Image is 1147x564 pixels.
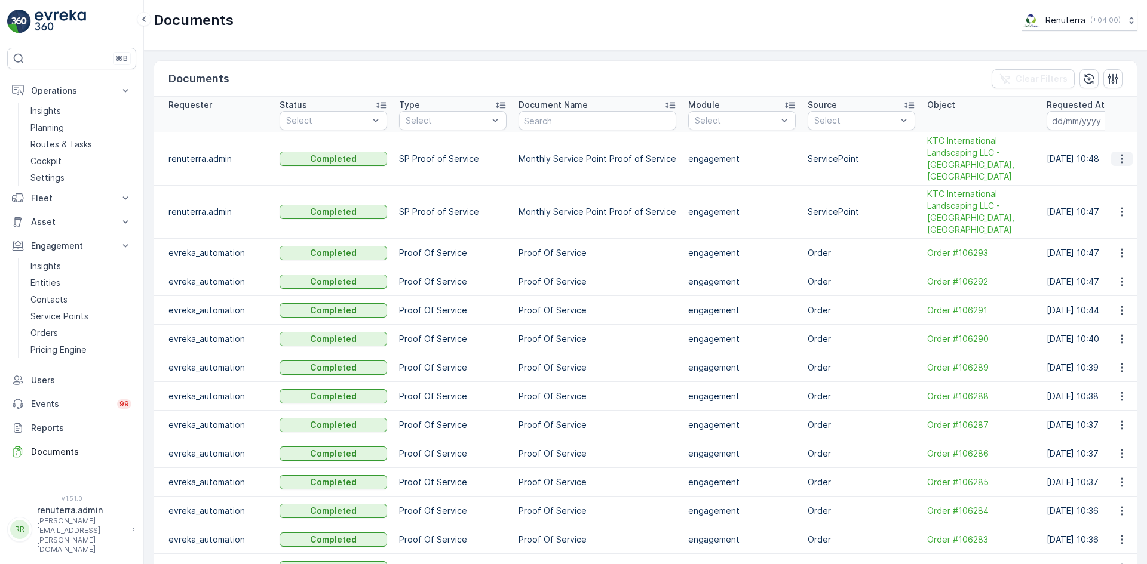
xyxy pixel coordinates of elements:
[808,448,915,460] p: Order
[688,153,796,165] p: engagement
[30,172,65,184] p: Settings
[399,505,507,517] p: Proof Of Service
[280,504,387,518] button: Completed
[26,308,136,325] a: Service Points
[310,153,357,165] p: Completed
[519,534,676,545] p: Proof Of Service
[927,333,1035,345] span: Order #106290
[7,504,136,554] button: RRrenuterra.admin[PERSON_NAME][EMAIL_ADDRESS][PERSON_NAME][DOMAIN_NAME]
[168,247,268,259] p: evreka_automation
[26,258,136,275] a: Insights
[286,115,369,127] p: Select
[310,333,357,345] p: Completed
[26,153,136,169] a: Cockpit
[7,368,136,392] a: Users
[688,505,796,517] p: engagement
[519,153,676,165] p: Monthly Service Point Proof of Service
[26,325,136,341] a: Orders
[688,304,796,316] p: engagement
[168,505,268,517] p: evreka_automation
[280,246,387,260] button: Completed
[808,362,915,374] p: Order
[10,520,29,539] div: RR
[280,475,387,489] button: Completed
[168,70,229,87] p: Documents
[168,153,268,165] p: renuterra.admin
[168,206,268,218] p: renuterra.admin
[927,476,1035,488] a: Order #106285
[168,99,212,111] p: Requester
[808,390,915,402] p: Order
[280,303,387,318] button: Completed
[7,440,136,464] a: Documents
[688,206,796,218] p: engagement
[280,532,387,547] button: Completed
[927,362,1035,374] a: Order #106289
[7,495,136,502] span: v 1.51.0
[280,360,387,375] button: Completed
[688,476,796,488] p: engagement
[116,54,128,63] p: ⌘B
[168,534,268,545] p: evreka_automation
[814,115,897,127] p: Select
[31,192,112,204] p: Fleet
[26,103,136,119] a: Insights
[399,304,507,316] p: Proof Of Service
[688,99,720,111] p: Module
[7,416,136,440] a: Reports
[399,362,507,374] p: Proof Of Service
[280,205,387,219] button: Completed
[7,210,136,234] button: Asset
[310,304,357,316] p: Completed
[7,392,136,416] a: Events99
[30,327,58,339] p: Orders
[1047,99,1105,111] p: Requested At
[30,294,68,306] p: Contacts
[26,136,136,153] a: Routes & Tasks
[30,138,92,150] p: Routes & Tasks
[168,419,268,431] p: evreka_automation
[26,275,136,291] a: Entities
[927,505,1035,517] a: Order #106284
[310,362,357,374] p: Completed
[310,390,357,402] p: Completed
[688,276,796,288] p: engagement
[808,206,915,218] p: ServicePoint
[280,389,387,403] button: Completed
[26,291,136,308] a: Contacts
[688,247,796,259] p: engagement
[31,446,131,458] p: Documents
[406,115,488,127] p: Select
[310,206,357,218] p: Completed
[168,333,268,345] p: evreka_automation
[927,304,1035,316] a: Order #106291
[168,276,268,288] p: evreka_automation
[519,304,676,316] p: Proof Of Service
[280,446,387,461] button: Completed
[927,247,1035,259] a: Order #106293
[695,115,777,127] p: Select
[168,390,268,402] p: evreka_automation
[688,362,796,374] p: engagement
[37,504,127,516] p: renuterra.admin
[168,476,268,488] p: evreka_automation
[26,119,136,136] a: Planning
[30,155,62,167] p: Cockpit
[399,206,507,218] p: SP Proof of Service
[927,99,955,111] p: Object
[808,247,915,259] p: Order
[7,186,136,210] button: Fleet
[688,390,796,402] p: engagement
[808,419,915,431] p: Order
[927,188,1035,236] span: KTC International Landscaping LLC - [GEOGRAPHIC_DATA], [GEOGRAPHIC_DATA]
[927,390,1035,402] a: Order #106288
[1022,14,1041,27] img: Screenshot_2024-07-26_at_13.33.01.png
[399,448,507,460] p: Proof Of Service
[808,276,915,288] p: Order
[30,260,61,272] p: Insights
[808,304,915,316] p: Order
[808,505,915,517] p: Order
